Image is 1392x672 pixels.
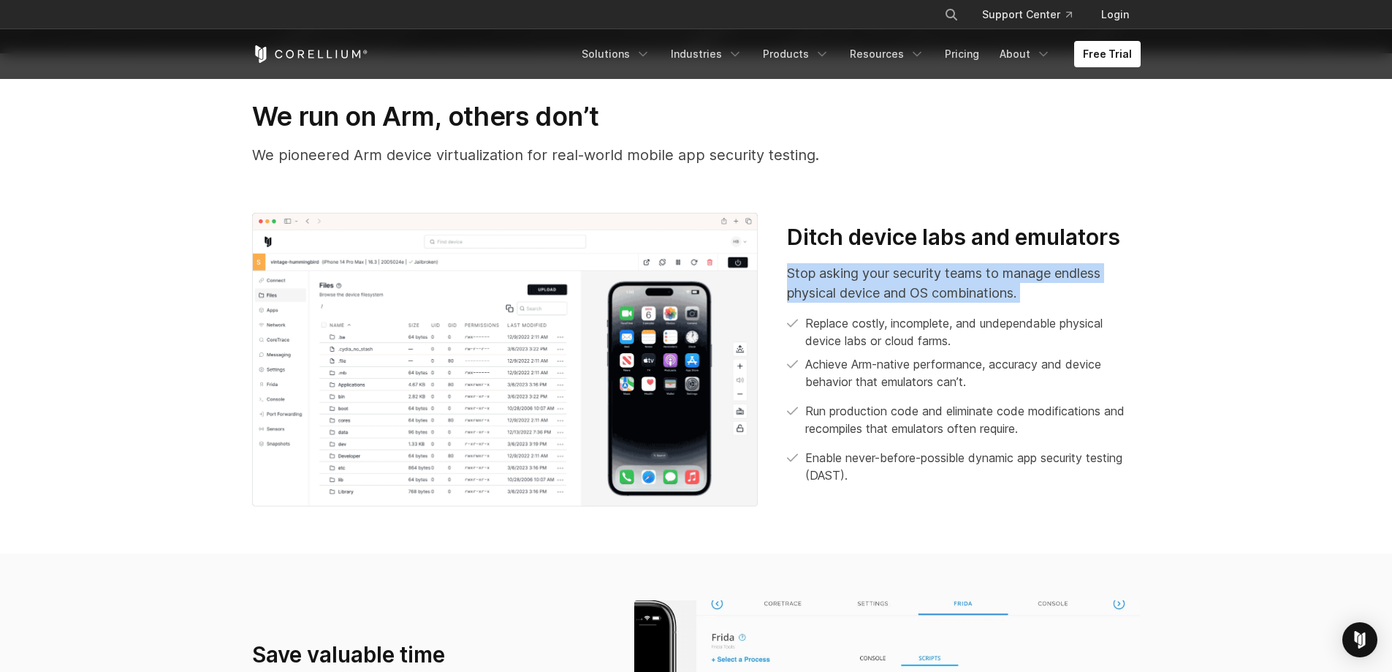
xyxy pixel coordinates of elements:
a: Resources [841,41,933,67]
h3: Ditch device labs and emulators [787,224,1140,252]
a: Support Center [970,1,1084,28]
a: Pricing [936,41,988,67]
a: About [991,41,1060,67]
p: Enable never-before-possible dynamic app security testing (DAST). [805,449,1140,484]
div: Navigation Menu [927,1,1141,28]
div: Navigation Menu [573,41,1141,67]
p: We pioneered Arm device virtualization for real-world mobile app security testing. [252,144,1141,166]
img: Dynamic app security testing (DSAT); iOS pentest [252,213,758,507]
a: Solutions [573,41,659,67]
p: Stop asking your security teams to manage endless physical device and OS combinations. [787,263,1140,303]
p: Run production code and eliminate code modifications and recompiles that emulators often require. [805,402,1140,437]
div: Open Intercom Messenger [1342,622,1377,657]
a: Corellium Home [252,45,368,63]
button: Search [938,1,965,28]
a: Free Trial [1074,41,1141,67]
a: Login [1089,1,1141,28]
h3: We run on Arm, others don’t [252,100,1141,132]
p: Achieve Arm-native performance, accuracy and device behavior that emulators can’t. [805,355,1140,390]
a: Industries [662,41,751,67]
h3: Save valuable time [252,641,605,669]
p: Replace costly, incomplete, and undependable physical device labs or cloud farms. [805,314,1140,350]
a: Products [754,41,838,67]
